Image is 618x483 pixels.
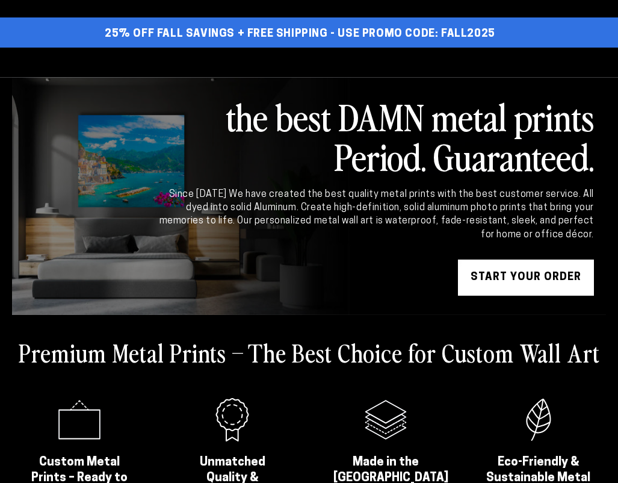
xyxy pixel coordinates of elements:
[157,188,594,242] div: Since [DATE] We have created the best quality metal prints with the best customer service. All dy...
[445,55,516,70] span: Professionals
[534,49,560,75] summary: Search our site
[320,55,376,70] span: Why Metal?
[314,48,382,77] a: Why Metal?
[149,48,243,77] a: Start Your Print
[458,260,594,296] a: START YOUR Order
[389,55,433,70] span: About Us
[19,337,600,368] h2: Premium Metal Prints – The Best Choice for Custom Wall Art
[157,96,594,176] h2: the best DAMN metal prints Period. Guaranteed.
[250,55,307,70] span: Shop By Use
[383,48,439,77] a: About Us
[105,28,495,41] span: 25% off FALL Savings + Free Shipping - Use Promo Code: FALL2025
[155,55,237,70] span: Start Your Print
[439,48,522,77] a: Professionals
[244,48,313,77] a: Shop By Use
